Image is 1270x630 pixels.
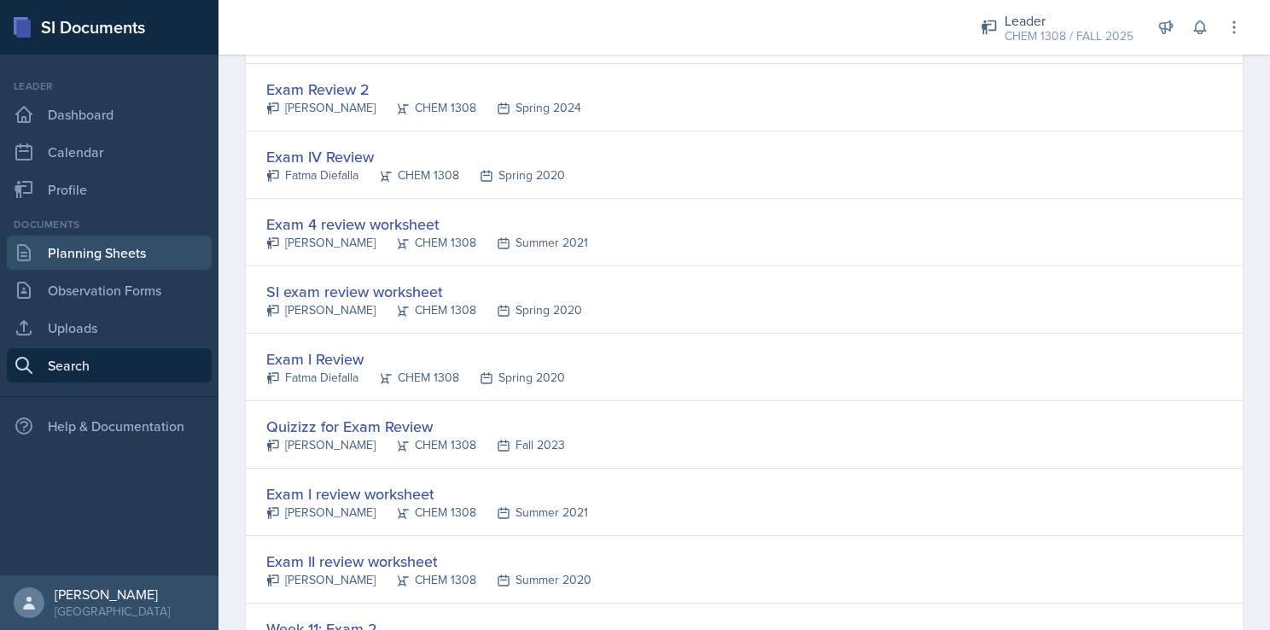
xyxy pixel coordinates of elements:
[266,482,588,505] div: Exam I review worksheet
[7,236,212,270] a: Planning Sheets
[7,217,212,232] div: Documents
[266,301,376,319] div: [PERSON_NAME]
[1005,10,1133,31] div: Leader
[266,504,376,522] div: [PERSON_NAME]
[358,166,459,184] div: CHEM 1308
[266,234,376,252] div: [PERSON_NAME]
[7,348,212,382] a: Search
[55,603,170,620] div: [GEOGRAPHIC_DATA]
[266,436,376,454] div: [PERSON_NAME]
[1005,27,1133,45] div: CHEM 1308 / FALL 2025
[459,369,565,387] div: Spring 2020
[7,409,212,443] div: Help & Documentation
[476,436,565,454] div: Fall 2023
[376,504,476,522] div: CHEM 1308
[7,273,212,307] a: Observation Forms
[376,436,476,454] div: CHEM 1308
[459,166,565,184] div: Spring 2020
[266,415,565,438] div: Quizizz for Exam Review
[476,99,581,117] div: Spring 2024
[376,234,476,252] div: CHEM 1308
[476,301,582,319] div: Spring 2020
[476,571,591,589] div: Summer 2020
[266,145,565,168] div: Exam IV Review
[7,172,212,207] a: Profile
[476,504,588,522] div: Summer 2021
[358,369,459,387] div: CHEM 1308
[7,97,212,131] a: Dashboard
[266,78,581,101] div: Exam Review 2
[55,586,170,603] div: [PERSON_NAME]
[266,280,582,303] div: SI exam review worksheet
[7,311,212,345] a: Uploads
[266,347,565,370] div: Exam I Review
[266,550,591,573] div: Exam II review worksheet
[376,99,476,117] div: CHEM 1308
[266,571,376,589] div: [PERSON_NAME]
[7,79,212,94] div: Leader
[266,213,588,236] div: Exam 4 review worksheet
[476,234,588,252] div: Summer 2021
[266,369,358,387] div: Fatma Diefalla
[376,571,476,589] div: CHEM 1308
[376,301,476,319] div: CHEM 1308
[266,99,376,117] div: [PERSON_NAME]
[7,135,212,169] a: Calendar
[266,166,358,184] div: Fatma Diefalla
